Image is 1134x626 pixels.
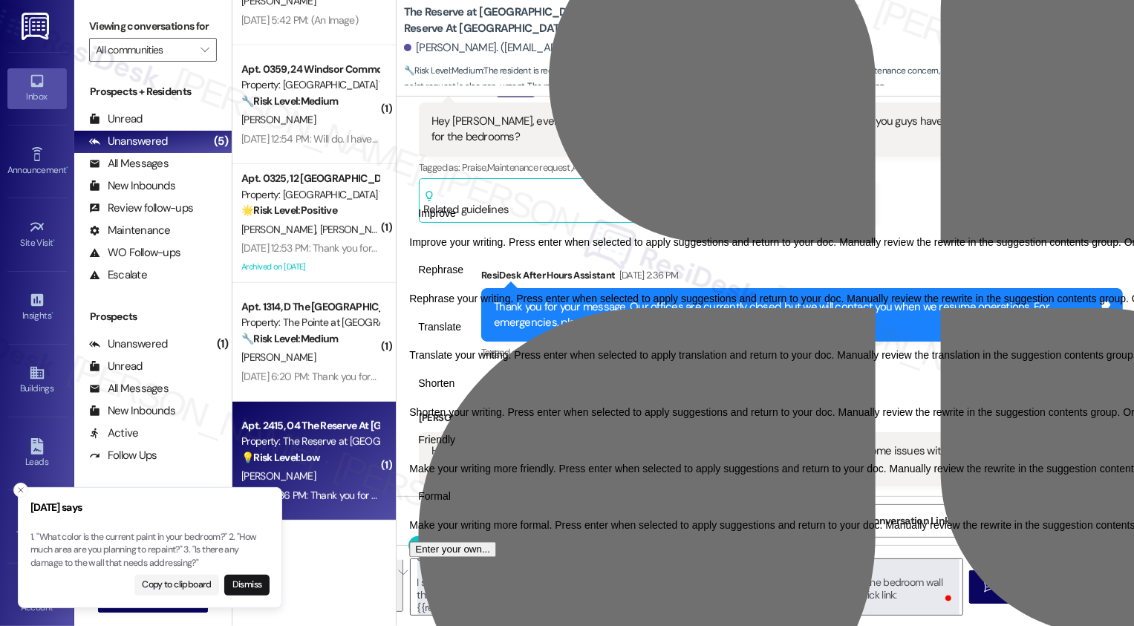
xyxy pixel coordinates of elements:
[7,506,67,547] a: Templates •
[13,483,28,498] button: Close toast
[89,15,217,38] label: Viewing conversations for
[53,235,56,246] span: •
[319,223,394,236] span: [PERSON_NAME]
[89,381,169,397] div: All Messages
[89,426,139,441] div: Active
[30,531,270,570] p: 1. "What color is the current paint in your bedroom?" 2. "How much area are you planning to repai...
[241,370,1119,383] div: [DATE] 6:20 PM: Thank you for your message. Our offices are currently closed, but we will contact...
[241,418,379,434] div: Apt. 2415, 04 The Reserve At [GEOGRAPHIC_DATA]
[7,360,67,400] a: Buildings
[241,351,316,364] span: [PERSON_NAME]
[241,187,379,203] div: Property: [GEOGRAPHIC_DATA] Townhomes
[404,65,483,76] strong: 🔧 Risk Level: Medium
[74,84,232,100] div: Prospects + Residents
[7,215,67,255] a: Site Visit •
[404,63,1134,95] span: : The resident is requesting paint and reporting a malfunctioning washer. While the washer issue ...
[241,62,379,77] div: Apt. 0359, 24 Windsor Commons Townhomes
[66,163,68,173] span: •
[30,500,270,515] h3: [DATE] says
[89,223,171,238] div: Maintenance
[241,451,320,464] strong: 💡 Risk Level: Low
[96,38,193,62] input: All communities
[241,203,337,217] strong: 🌟 Risk Level: Positive
[241,223,320,236] span: [PERSON_NAME]
[134,575,220,596] button: Copy to clipboard
[241,315,379,330] div: Property: The Pointe at [GEOGRAPHIC_DATA]
[404,40,677,56] div: [PERSON_NAME]. ([EMAIL_ADDRESS][DOMAIN_NAME])
[241,113,316,126] span: [PERSON_NAME]
[411,559,962,615] textarea: To enrich screen reader interactions, please activate Accessibility in Grammarly extension settings
[89,111,143,127] div: Unread
[240,258,380,276] div: Archived on [DATE]
[201,44,209,56] i: 
[7,579,67,619] a: Account
[241,434,379,449] div: Property: The Reserve at [GEOGRAPHIC_DATA]
[241,299,379,315] div: Apt. 1314, D The [GEOGRAPHIC_DATA]
[241,332,338,345] strong: 🔧 Risk Level: Medium
[51,308,53,319] span: •
[7,68,67,108] a: Inbox
[241,171,379,186] div: Apt. 0325, 12 [GEOGRAPHIC_DATA] Townhomes
[89,359,143,374] div: Unread
[89,156,169,172] div: All Messages
[89,134,168,149] div: Unanswered
[241,94,338,108] strong: 🔧 Risk Level: Medium
[89,267,147,283] div: Escalate
[89,245,180,261] div: WO Follow-ups
[22,13,52,40] img: ResiDesk Logo
[241,241,443,255] div: [DATE] 12:53 PM: Thank you for letting me know.
[89,448,157,463] div: Follow Ups
[89,200,193,216] div: Review follow-ups
[89,403,175,419] div: New Inbounds
[241,132,465,146] div: [DATE] 12:54 PM: Will do. I haven't yet but I will tonight
[241,77,379,93] div: Property: [GEOGRAPHIC_DATA] Townhomes
[7,434,67,474] a: Leads
[241,13,358,27] div: [DATE] 5:42 PM: (An Image)
[241,469,316,483] span: [PERSON_NAME]
[224,575,270,596] button: Dismiss
[89,336,168,352] div: Unanswered
[213,333,232,356] div: (1)
[404,4,701,36] b: The Reserve at [GEOGRAPHIC_DATA]: Apt. 2415, 04 The Reserve At [GEOGRAPHIC_DATA]
[89,178,175,194] div: New Inbounds
[210,130,232,153] div: (5)
[74,309,232,325] div: Prospects
[7,287,67,327] a: Insights •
